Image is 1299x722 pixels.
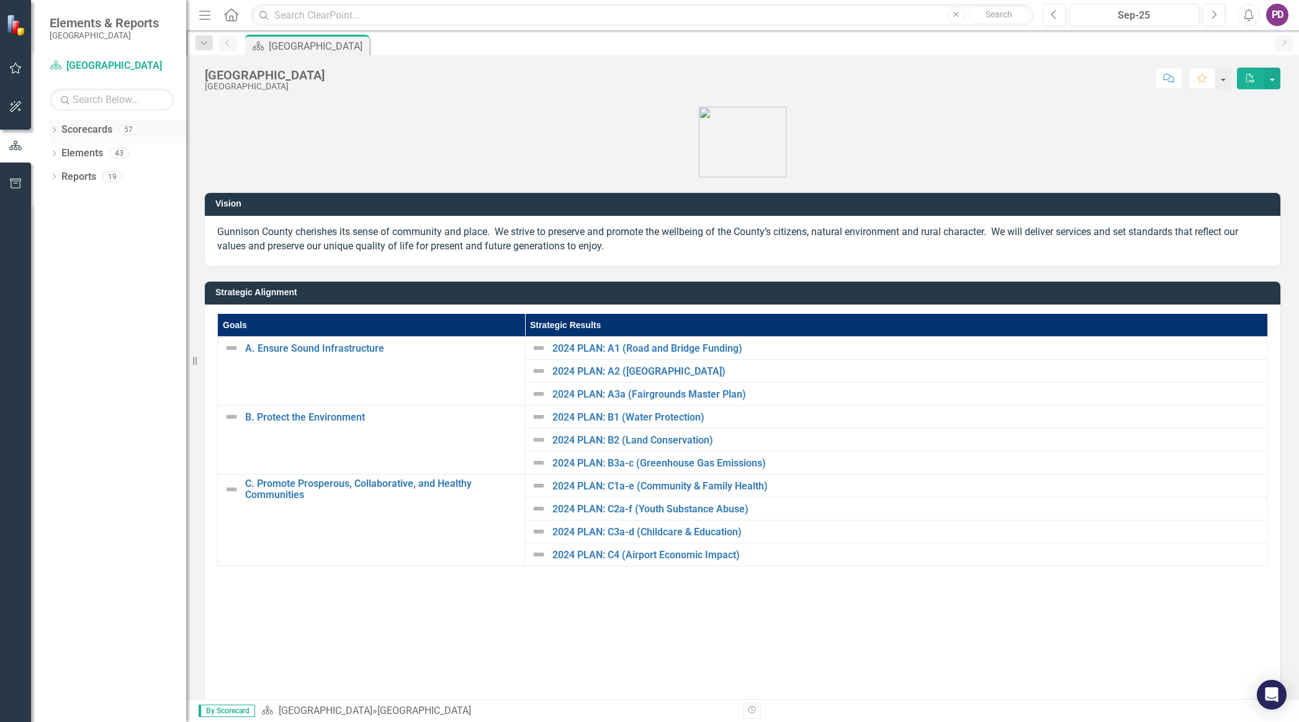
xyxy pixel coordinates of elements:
[377,705,471,716] div: [GEOGRAPHIC_DATA]
[61,146,103,161] a: Elements
[61,123,112,137] a: Scorecards
[269,38,366,54] div: [GEOGRAPHIC_DATA]
[531,547,546,562] img: Not Defined
[1257,680,1287,710] div: Open Intercom Messenger
[245,343,518,354] a: A. Ensure Sound Infrastructure
[968,6,1030,24] button: Search
[279,705,372,716] a: [GEOGRAPHIC_DATA]
[199,705,255,717] span: By Scorecard
[531,455,546,470] img: Not Defined
[531,409,546,424] img: Not Defined
[552,481,1261,492] a: 2024 PLAN: C1a-e (Community & Family Health)
[531,386,546,401] img: Not Defined
[245,412,518,423] a: B. Protect the Environment
[205,68,325,82] div: [GEOGRAPHIC_DATA]
[245,478,518,500] a: C. Promote Prosperous, Collaborative, and Healthy Communities
[531,524,546,539] img: Not Defined
[224,482,239,497] img: Not Defined
[50,89,174,110] input: Search Below...
[215,199,1274,208] h3: Vision
[6,14,28,36] img: ClearPoint Strategy
[224,409,239,424] img: Not Defined
[552,458,1261,469] a: 2024 PLAN: B3a-c (Greenhouse Gas Emissions)
[986,9,1012,19] span: Search
[531,432,546,447] img: Not Defined
[109,148,129,159] div: 43
[251,4,1033,26] input: Search ClearPoint...
[552,504,1261,515] a: 2024 PLAN: C2a-f (Youth Substance Abuse)
[552,550,1261,561] a: 2024 PLAN: C4 (Airport Economic Impact)
[1069,4,1199,26] button: Sep-25
[552,527,1261,538] a: 2024 PLAN: C3a-d (Childcare & Education)
[552,366,1261,377] a: 2024 PLAN: A2 ([GEOGRAPHIC_DATA])
[50,16,159,30] span: Elements & Reports
[119,125,138,135] div: 57
[1266,4,1288,26] button: PD
[215,288,1274,297] h3: Strategic Alignment
[552,412,1261,423] a: 2024 PLAN: B1 (Water Protection)
[50,30,159,40] small: [GEOGRAPHIC_DATA]
[261,704,734,718] div: »
[102,171,122,182] div: 19
[1074,8,1195,23] div: Sep-25
[50,59,174,73] a: [GEOGRAPHIC_DATA]
[531,501,546,516] img: Not Defined
[552,343,1261,354] a: 2024 PLAN: A1 (Road and Bridge Funding)
[224,341,239,355] img: Not Defined
[531,363,546,378] img: Not Defined
[217,225,1268,254] p: Gunnison County cherishes its sense of community and place. We strive to preserve and promote the...
[531,478,546,493] img: Not Defined
[531,341,546,355] img: Not Defined
[61,170,96,184] a: Reports
[699,107,786,177] img: Gunnison%20Co%20Logo%20E-small.png
[205,82,325,91] div: [GEOGRAPHIC_DATA]
[552,389,1261,400] a: 2024 PLAN: A3a (Fairgrounds Master Plan)
[552,435,1261,446] a: 2024 PLAN: B2 (Land Conservation)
